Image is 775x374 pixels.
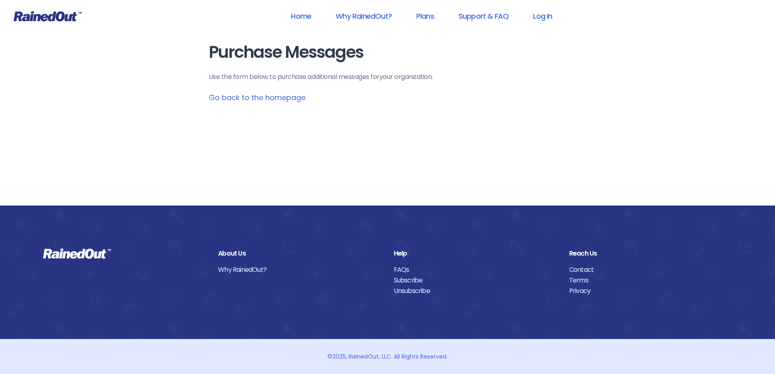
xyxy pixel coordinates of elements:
[394,275,557,286] a: Subscribe
[218,248,381,259] div: About Us
[569,265,732,275] a: Contact
[569,275,732,286] a: Terms
[569,248,732,259] div: Reach Us
[522,7,563,25] a: Log In
[569,286,732,296] a: Privacy
[280,7,322,25] a: Home
[394,286,557,296] a: Unsubscribe
[209,43,567,61] h1: Purchase Messages
[218,265,381,275] a: Why RainedOut?
[394,265,557,275] a: FAQs
[448,7,519,25] a: Support & FAQ
[325,7,402,25] a: Why RainedOut?
[209,72,567,82] p: Use the form below to purchase additional messages for your organization .
[209,92,306,103] a: Go back to the homepage
[394,248,557,259] div: Help
[406,7,445,25] a: Plans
